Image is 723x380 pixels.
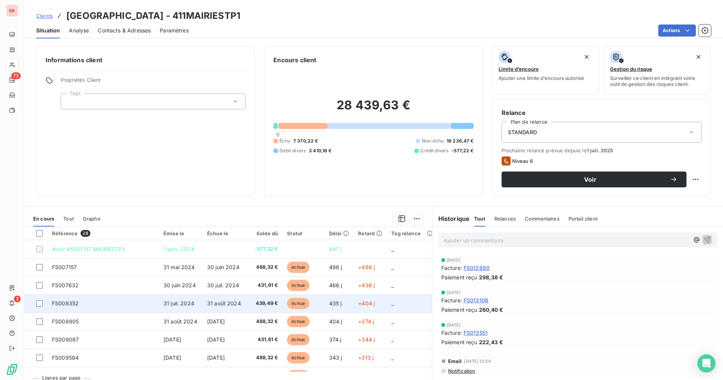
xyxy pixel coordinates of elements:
[46,55,246,64] h6: Informations client
[329,282,342,288] span: 466 j
[52,336,79,343] span: FS009087
[52,354,79,361] span: FS009584
[66,9,240,23] h3: [GEOGRAPHIC_DATA] - 411MAIRIESTP1
[358,336,375,343] span: +344 j
[391,230,430,236] div: Tag relance
[287,316,310,327] span: échue
[420,147,448,154] span: Crédit divers
[511,176,670,182] span: Voir
[252,264,278,271] span: 488,32 €
[441,273,477,281] span: Paiement reçu
[329,230,349,236] div: Délai
[391,246,394,252] span: _
[329,264,342,270] span: 496 j
[252,245,278,253] span: -577,22 €
[252,354,278,362] span: 488,32 €
[52,282,79,288] span: FS007632
[63,216,74,222] span: Tout
[33,216,54,222] span: En cours
[279,147,306,154] span: Débit divers
[163,318,197,325] span: 31 août 2024
[422,138,444,144] span: Non-échu
[287,230,320,236] div: Statut
[441,329,462,337] span: Facture :
[587,147,613,153] span: 1 juil. 2025
[502,172,686,187] button: Voir
[287,334,310,345] span: échue
[163,264,195,270] span: 31 mai 2024
[479,273,503,281] span: 298,38 €
[499,66,538,72] span: Limite d’encours
[502,147,702,153] span: Prochaine relance prévue depuis le
[464,329,488,337] span: FS013551
[441,296,462,304] span: Facture :
[276,132,279,138] span: 0
[207,336,225,343] span: [DATE]
[287,298,310,309] span: échue
[358,318,374,325] span: +374 j
[697,354,715,372] div: Open Intercom Messenger
[525,216,560,222] span: Commentaires
[447,138,474,144] span: 18 236,47 €
[499,75,584,81] span: Ajouter une limite d’encours autorisé
[464,264,490,272] span: FS012680
[293,138,318,144] span: 7 370,22 €
[479,306,503,314] span: 260,40 €
[287,280,310,291] span: échue
[287,262,310,273] span: échue
[464,359,491,363] span: [DATE] 10:54
[494,216,516,222] span: Relances
[391,282,394,288] span: _
[163,230,198,236] div: Émise le
[441,306,477,314] span: Paiement reçu
[492,46,599,94] button: Limite d’encoursAjouter une limite d’encours autorisé
[474,216,485,222] span: Tout
[502,108,702,117] h6: Relance
[163,300,194,306] span: 31 juil. 2024
[287,352,310,363] span: échue
[508,129,537,136] span: STANDARD
[479,338,503,346] span: 222,43 €
[604,46,711,94] button: Gestion du risqueSurveiller ce client en intégrant votre outil de gestion des risques client.
[252,318,278,325] span: 488,32 €
[98,27,151,34] span: Contacts & Adresses
[441,338,477,346] span: Paiement reçu
[207,264,239,270] span: 30 juin 2024
[273,98,473,120] h2: 28 439,63 €
[52,264,77,270] span: FS007157
[52,246,124,252] span: Avoir AS001137 MAIRIESTP1
[207,300,241,306] span: 31 août 2024
[6,5,18,17] div: SA
[36,27,60,34] span: Situation
[358,230,382,236] div: Retard
[391,336,394,343] span: _
[163,282,196,288] span: 30 juin 2024
[391,300,394,306] span: _
[160,27,189,34] span: Paramètres
[252,230,278,236] div: Solde dû
[451,147,473,154] span: -577,22 €
[569,216,598,222] span: Portail client
[279,138,290,144] span: Échu
[329,354,342,361] span: 343 j
[6,363,18,375] img: Logo LeanPay
[61,77,246,87] span: Propriétés Client
[448,358,462,364] span: Email
[69,27,89,34] span: Analyse
[52,300,79,306] span: FS008352
[252,282,278,289] span: 431,61 €
[358,264,375,270] span: +466 j
[207,282,239,288] span: 30 juil. 2024
[610,75,705,87] span: Surveiller ce client en intégrant votre outil de gestion des risques client.
[512,158,533,164] span: Niveau 6
[447,258,461,262] span: [DATE]
[14,296,21,302] span: 3
[358,282,375,288] span: +436 j
[207,230,243,236] div: Échue le
[163,354,181,361] span: [DATE]
[252,336,278,343] span: 431,61 €
[52,230,154,237] div: Référence
[610,66,652,72] span: Gestion du risque
[52,318,79,325] span: FS008905
[391,354,394,361] span: _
